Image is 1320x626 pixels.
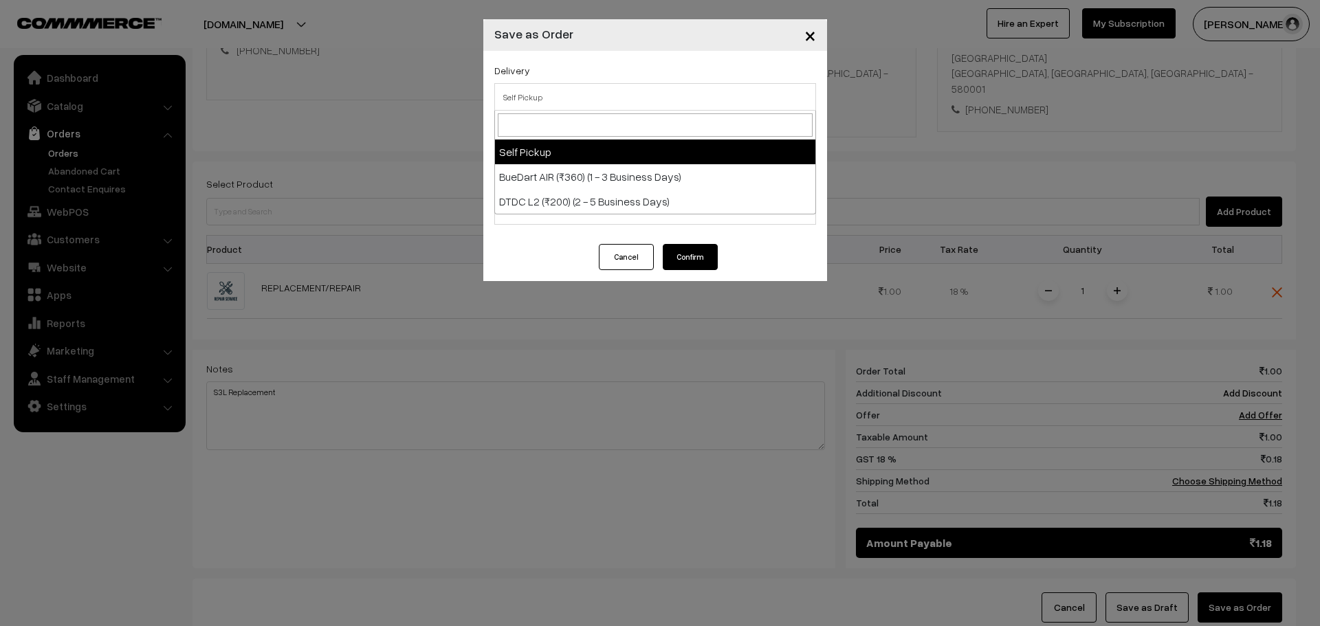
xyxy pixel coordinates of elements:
[804,22,816,47] span: ×
[495,164,815,189] li: BueDart AIR (₹360) (1 - 3 Business Days)
[495,189,815,214] li: DTDC L2 (₹200) (2 - 5 Business Days)
[663,244,718,270] button: Confirm
[599,244,654,270] button: Cancel
[494,25,573,43] h4: Save as Order
[495,85,815,109] span: Self Pickup
[494,83,816,111] span: Self Pickup
[495,139,815,164] li: Self Pickup
[494,63,530,78] label: Delivery
[793,14,827,56] button: Close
